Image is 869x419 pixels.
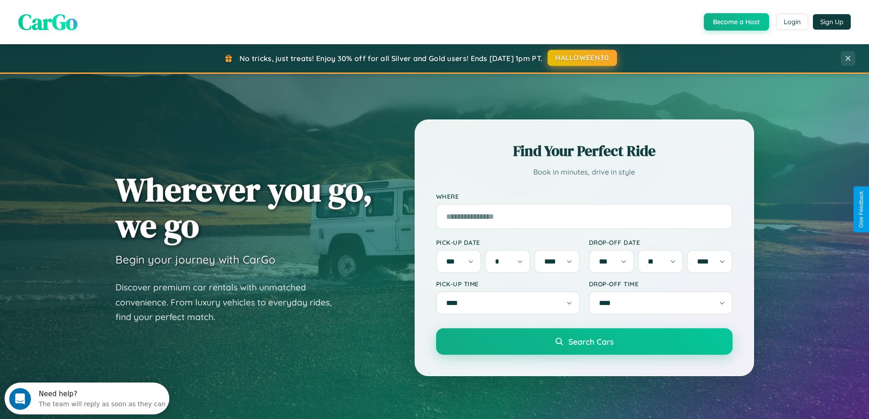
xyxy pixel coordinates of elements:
[548,50,617,66] button: HALLOWEEN30
[776,14,808,30] button: Login
[4,4,170,29] div: Open Intercom Messenger
[589,238,733,246] label: Drop-off Date
[18,7,78,37] span: CarGo
[704,13,769,31] button: Become a Host
[115,171,373,243] h1: Wherever you go, we go
[34,15,161,25] div: The team will reply as soon as they can
[436,166,733,179] p: Book in minutes, drive in style
[589,280,733,288] label: Drop-off Time
[436,141,733,161] h2: Find Your Perfect Ride
[813,14,851,30] button: Sign Up
[436,238,580,246] label: Pick-up Date
[436,280,580,288] label: Pick-up Time
[34,8,161,15] div: Need help?
[115,280,343,325] p: Discover premium car rentals with unmatched convenience. From luxury vehicles to everyday rides, ...
[9,388,31,410] iframe: Intercom live chat
[115,253,276,266] h3: Begin your journey with CarGo
[239,54,542,63] span: No tricks, just treats! Enjoy 30% off for all Silver and Gold users! Ends [DATE] 1pm PT.
[436,328,733,355] button: Search Cars
[568,336,614,347] span: Search Cars
[436,192,733,200] label: Where
[5,383,169,414] iframe: Intercom live chat discovery launcher
[858,191,864,228] div: Give Feedback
